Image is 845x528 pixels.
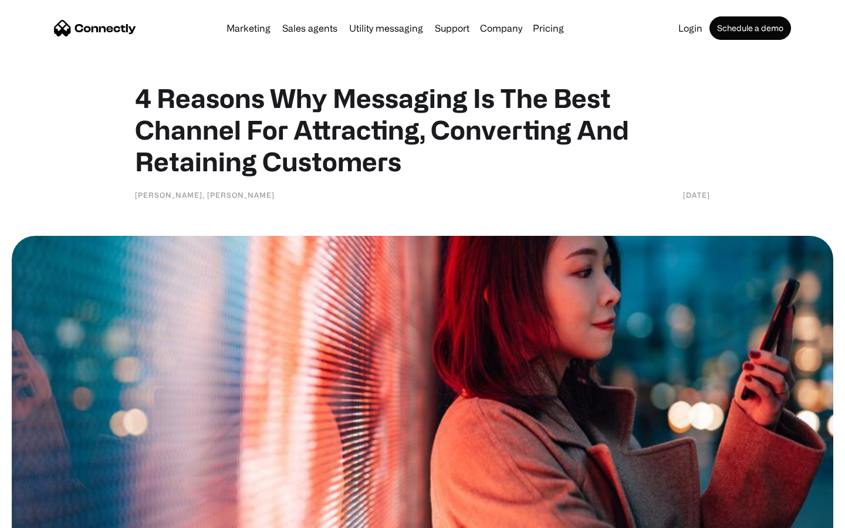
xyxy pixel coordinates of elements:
div: [DATE] [683,189,710,201]
h1: 4 Reasons Why Messaging Is The Best Channel For Attracting, Converting And Retaining Customers [135,82,710,177]
a: Support [430,23,474,33]
a: Sales agents [278,23,342,33]
div: [PERSON_NAME], [PERSON_NAME] [135,189,275,201]
a: Marketing [222,23,275,33]
aside: Language selected: English [12,507,70,524]
a: Pricing [528,23,569,33]
a: Login [674,23,707,33]
div: Company [480,20,522,36]
ul: Language list [23,507,70,524]
a: Utility messaging [344,23,428,33]
a: Schedule a demo [709,16,791,40]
